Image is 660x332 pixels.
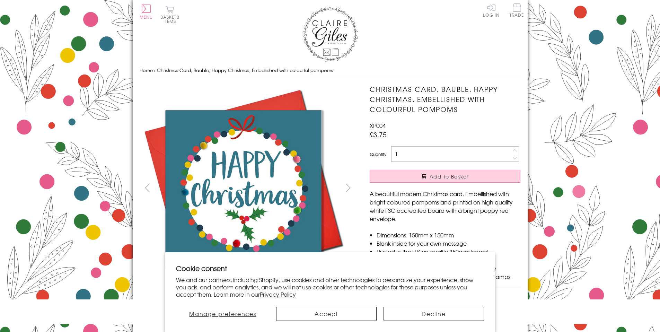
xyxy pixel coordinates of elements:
img: Claire Giles Greetings Cards [302,7,358,62]
a: Trade [510,3,524,18]
button: Menu [140,5,153,19]
button: next [340,180,356,195]
a: Log In [483,3,500,17]
nav: breadcrumbs [140,63,521,78]
span: Trade [510,3,524,17]
a: Privacy Policy [260,290,296,298]
p: We and our partners, including Shopify, use cookies and other technologies to personalize your ex... [176,276,484,298]
li: Dimensions: 150mm x 150mm [377,231,520,239]
span: Add to Basket [430,173,469,180]
span: £3.75 [370,130,387,139]
span: XP004 [370,121,386,130]
p: A beautiful modern Christmas card. Embellished with bright coloured pompoms and printed on high q... [370,190,520,223]
img: Christmas Card, Bauble, Happy Christmas, Embellished with colourful pompoms [356,84,564,292]
img: Christmas Card, Bauble, Happy Christmas, Embellished with colourful pompoms [139,84,347,292]
button: Add to Basket [370,170,520,183]
li: Printed in the U.K on quality 350gsm board [377,247,520,256]
span: 0 items [164,14,179,24]
span: Christmas Card, Bauble, Happy Christmas, Embellished with colourful pompoms [157,67,333,73]
h1: Christmas Card, Bauble, Happy Christmas, Embellished with colourful pompoms [370,84,520,114]
a: Home [140,67,153,73]
button: Accept [276,307,377,321]
span: › [154,67,156,73]
span: Menu [140,14,153,20]
button: Manage preferences [176,307,269,321]
button: prev [140,180,155,195]
button: Basket0 items [160,6,179,23]
span: Manage preferences [189,309,256,318]
label: Quantity [370,151,386,157]
button: Decline [384,307,484,321]
li: Blank inside for your own message [377,239,520,247]
h2: Cookie consent [176,263,484,273]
